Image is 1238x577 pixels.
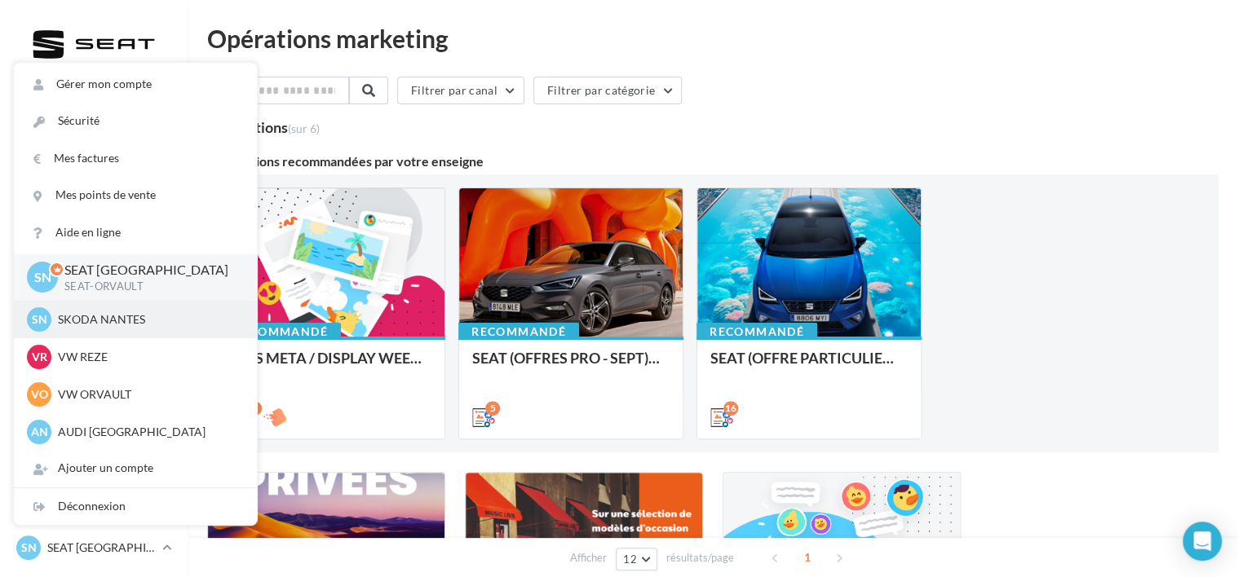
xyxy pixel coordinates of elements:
[10,354,178,388] a: Contacts
[623,553,637,566] span: 12
[14,488,257,525] div: Déconnexion
[58,349,237,365] p: VW REZE
[14,214,257,251] a: Aide en ligne
[10,150,178,184] a: Opérations
[14,450,257,487] div: Ajouter un compte
[234,350,431,382] div: ADS META / DISPLAY WEEK-END Extraordinaire (JPO) Septembre 2025
[723,401,738,416] div: 16
[570,550,607,566] span: Afficher
[533,77,682,104] button: Filtrer par catégorie
[10,475,178,523] a: PLV et print personnalisable
[14,66,257,103] a: Gérer mon compte
[64,280,231,294] p: SEAT-ORVAULT
[10,313,178,347] a: Campagnes
[397,77,524,104] button: Filtrer par canal
[10,232,178,266] a: Visibilité en ligne
[58,311,237,328] p: SKODA NANTES
[10,190,178,225] a: Boîte de réception
[32,311,47,328] span: SN
[32,349,47,365] span: VR
[1183,522,1222,561] div: Open Intercom Messenger
[218,120,320,134] div: opérations
[14,140,257,177] a: Mes factures
[207,155,1218,168] div: 3 opérations recommandées par votre enseigne
[31,424,48,440] span: AN
[14,177,257,214] a: Mes points de vente
[14,103,257,139] a: Sécurité
[58,424,237,440] p: AUDI [GEOGRAPHIC_DATA]
[10,394,178,429] a: Médiathèque
[10,273,178,307] a: SMS unitaire
[207,26,1218,51] div: Opérations marketing
[58,386,237,403] p: VW ORVAULT
[13,532,175,563] a: SN SEAT [GEOGRAPHIC_DATA]
[31,386,48,403] span: VO
[47,540,156,556] p: SEAT [GEOGRAPHIC_DATA]
[472,350,670,382] div: SEAT (OFFRES PRO - SEPT) - SOCIAL MEDIA
[10,434,178,469] a: Calendrier
[710,350,908,382] div: SEAT (OFFRE PARTICULIER - SEPT) - SOCIAL MEDIA
[207,117,320,135] div: 5
[616,548,657,570] button: 12
[288,121,320,135] span: (sur 6)
[34,268,51,287] span: SN
[794,544,820,570] span: 1
[21,540,37,556] span: SN
[458,323,579,341] div: Recommandé
[485,401,500,416] div: 5
[220,323,341,341] div: Recommandé
[696,323,817,341] div: Recommandé
[64,261,231,280] p: SEAT [GEOGRAPHIC_DATA]
[666,550,734,566] span: résultats/page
